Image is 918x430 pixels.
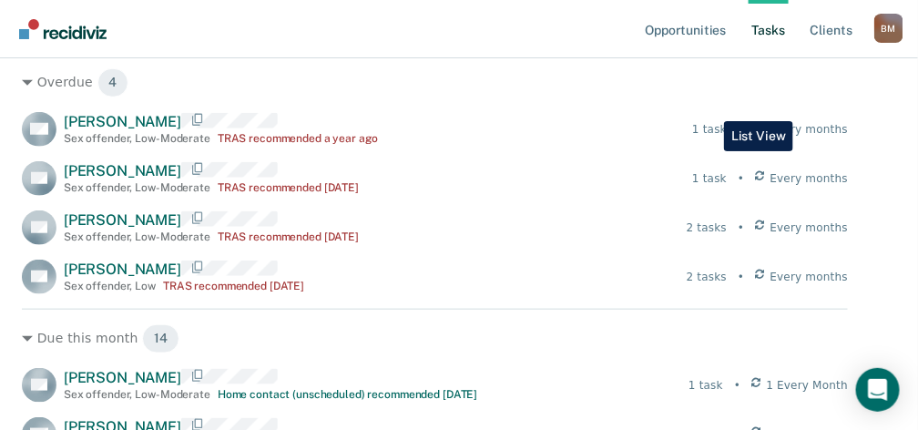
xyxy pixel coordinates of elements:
span: 14 [142,324,179,353]
span: 1 Every Month [767,377,849,394]
div: Overdue 4 [22,68,848,97]
span: 4 [97,68,129,97]
span: [PERSON_NAME] [64,369,181,386]
div: Due this month 14 [22,324,848,353]
button: Profile dropdown button [874,14,903,43]
div: • [734,377,740,394]
div: Sex offender , Low-Moderate [64,132,210,145]
div: • [738,220,744,236]
span: Every months [770,220,849,236]
div: • [738,170,744,187]
span: [PERSON_NAME] [64,162,181,179]
div: Sex offender , Low [64,280,156,292]
div: 1 task [692,121,727,138]
div: 2 tasks [687,220,727,236]
div: Open Intercom Messenger [856,368,900,412]
span: Every months [770,269,849,285]
div: TRAS recommended a year ago [218,132,378,145]
div: Sex offender , Low-Moderate [64,181,210,194]
div: 1 task [692,170,727,187]
span: [PERSON_NAME] [64,261,181,278]
span: [PERSON_NAME] [64,211,181,229]
img: Recidiviz [19,19,107,39]
div: B M [874,14,903,43]
div: TRAS recommended [DATE] [163,280,304,292]
div: Sex offender , Low-Moderate [64,388,210,401]
div: 1 task [688,377,723,394]
span: [PERSON_NAME] [64,113,181,130]
div: Sex offender , Low-Moderate [64,230,210,243]
div: TRAS recommended [DATE] [218,230,359,243]
span: Every months [770,121,849,138]
div: 2 tasks [687,269,727,285]
div: • [738,121,744,138]
div: TRAS recommended [DATE] [218,181,359,194]
div: Home contact (unscheduled) recommended [DATE] [218,388,478,401]
div: • [738,269,744,285]
span: Every months [770,170,849,187]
